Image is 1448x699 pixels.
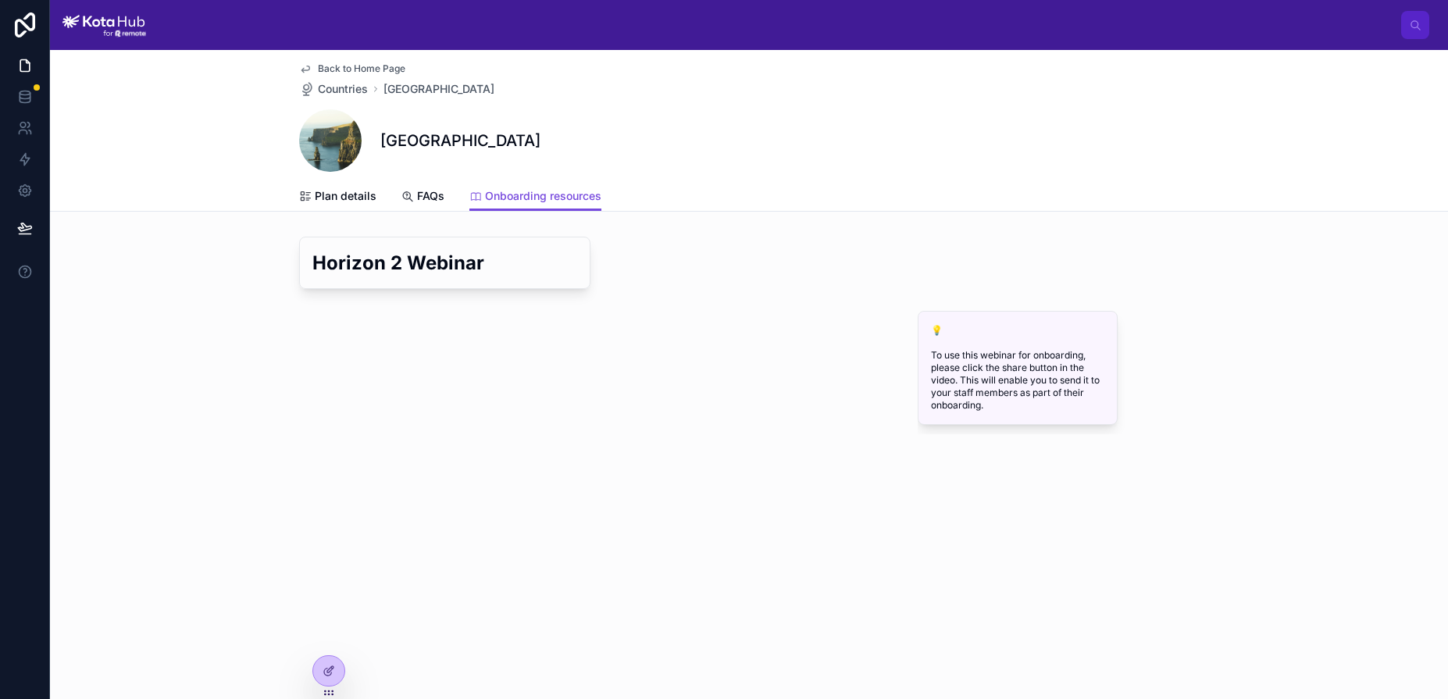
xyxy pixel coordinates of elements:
[318,81,368,97] span: Countries
[62,12,146,37] img: App logo
[469,182,601,212] a: Onboarding resources
[318,62,405,75] span: Back to Home Page
[931,324,1104,412] span: 💡 To use this webinar for onboarding, please click the share button in the video. This will enabl...
[159,22,1401,28] div: scrollable content
[485,188,601,204] span: Onboarding resources
[380,130,540,152] h1: [GEOGRAPHIC_DATA]
[417,188,444,204] span: FAQs
[299,182,376,213] a: Plan details
[299,311,890,643] iframe: Horizon 2 by Irish Life
[383,81,494,97] a: [GEOGRAPHIC_DATA]
[401,182,444,213] a: FAQs
[299,62,405,75] a: Back to Home Page
[315,188,376,204] span: Plan details
[312,250,577,276] h2: Horizon 2 Webinar
[299,81,368,97] a: Countries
